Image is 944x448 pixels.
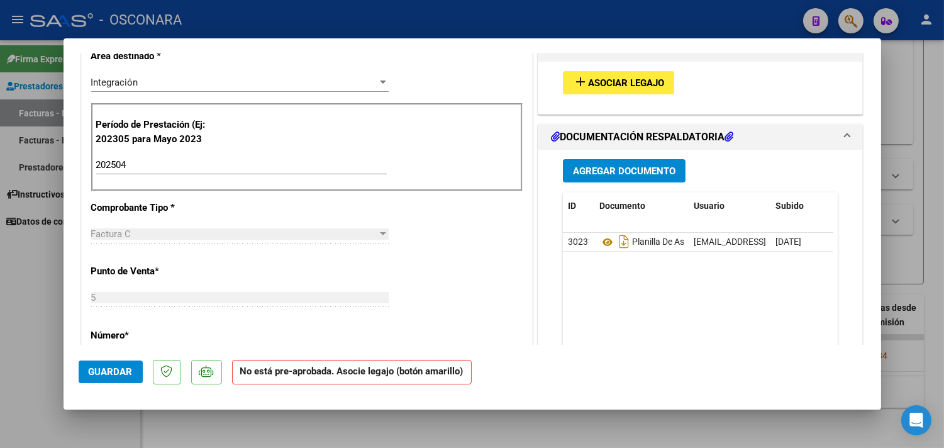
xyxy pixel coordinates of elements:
[775,201,804,211] span: Subido
[573,74,588,89] mat-icon: add
[91,264,221,279] p: Punto de Venta
[96,118,223,146] p: Período de Prestación (Ej: 202305 para Mayo 2023
[568,201,576,211] span: ID
[616,232,632,252] i: Descargar documento
[901,405,931,435] div: Open Intercom Messenger
[91,228,131,240] span: Factura C
[694,201,725,211] span: Usuario
[568,237,593,247] span: 30231
[89,366,133,378] span: Guardar
[538,62,863,114] div: PREAPROBACIÓN PARA INTEGRACION
[573,165,675,177] span: Agregar Documento
[91,49,221,64] p: Area destinado *
[599,237,723,247] span: Planilla De Asistencia_2
[232,360,472,384] strong: No está pre-aprobada. Asocie legajo (botón amarillo)
[770,193,833,220] datatable-header-cell: Subido
[588,77,664,89] span: Asociar Legajo
[551,130,733,145] h1: DOCUMENTACIÓN RESPALDATORIA
[563,193,594,220] datatable-header-cell: ID
[563,71,674,94] button: Asociar Legajo
[689,193,770,220] datatable-header-cell: Usuario
[91,328,221,343] p: Número
[79,361,143,383] button: Guardar
[91,201,221,215] p: Comprobante Tipo *
[538,125,863,150] mat-expansion-panel-header: DOCUMENTACIÓN RESPALDATORIA
[538,150,863,411] div: DOCUMENTACIÓN RESPALDATORIA
[91,77,138,88] span: Integración
[694,237,907,247] span: [EMAIL_ADDRESS][DOMAIN_NAME] - [PERSON_NAME]
[594,193,689,220] datatable-header-cell: Documento
[563,159,686,182] button: Agregar Documento
[599,201,645,211] span: Documento
[775,237,801,247] span: [DATE]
